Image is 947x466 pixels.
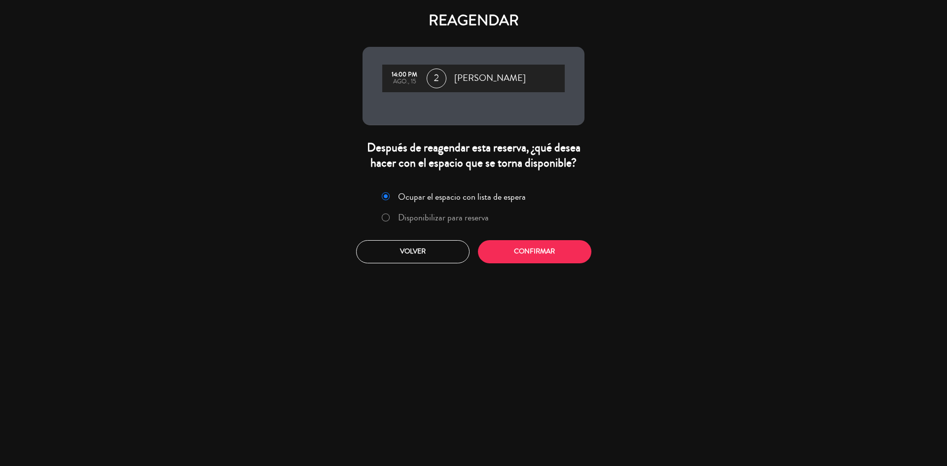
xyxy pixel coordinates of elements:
[387,78,422,85] div: ago., 15
[363,140,584,171] div: Después de reagendar esta reserva, ¿qué desea hacer con el espacio que se torna disponible?
[398,192,526,201] label: Ocupar el espacio con lista de espera
[398,213,489,222] label: Disponibilizar para reserva
[356,240,470,263] button: Volver
[387,72,422,78] div: 14:00 PM
[478,240,591,263] button: Confirmar
[363,12,584,30] h4: REAGENDAR
[454,71,526,86] span: [PERSON_NAME]
[427,69,446,88] span: 2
